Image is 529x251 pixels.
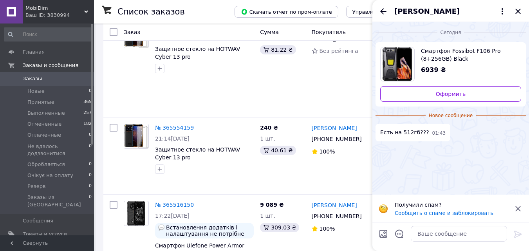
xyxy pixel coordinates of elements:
span: 0 [89,143,92,157]
span: Новое сообщение [426,112,476,119]
a: Защитное стекло на HOTWAV Cyber 13 pro [155,46,240,60]
span: Отмененные [27,121,61,128]
span: 17:22[DATE] [155,213,190,219]
span: Заказ [124,29,140,35]
button: Управление статусами [346,6,420,18]
a: Оформить [380,86,521,102]
span: Выполненные [27,110,65,117]
span: 9 089 ₴ [260,202,284,208]
span: 1 шт. [260,213,275,219]
span: Сегодня [437,29,464,36]
span: 0 [89,172,92,179]
img: 6561408834_w400_h400_smartfon-fossibot-f106.jpg [383,47,412,81]
img: Фото товару [124,124,148,148]
span: Сообщения [23,217,53,224]
span: Скачать отчет по пром-оплате [241,8,332,15]
button: Закрыть [513,7,523,16]
span: Обробляється [27,161,65,168]
input: Поиск [4,27,92,42]
div: [PHONE_NUMBER] [310,134,363,144]
button: Назад [379,7,388,16]
span: Смартфон Fossibot F106 Pro (8+256GB) Black [421,47,515,63]
button: Открыть шаблоны ответов [394,229,404,239]
span: Резерв [27,183,46,190]
span: 0 [89,161,92,168]
span: Заказы [23,75,42,82]
button: [PERSON_NAME] [394,6,507,16]
span: Заказы и сообщения [23,62,78,69]
a: № 365516150 [155,202,194,208]
button: Сообщить о спаме и заблокировать [395,210,493,216]
span: MobiDim [25,5,84,12]
span: Новые [27,88,45,95]
span: 01:43 12.10.2025 [432,130,446,137]
span: 257 [83,110,92,117]
h1: Список заказов [117,7,185,16]
a: [PERSON_NAME] [312,124,357,132]
span: 6939 ₴ [421,66,446,74]
span: 0 [89,132,92,139]
p: Получили спам? [395,201,509,209]
a: Защитное стекло на HOTWAV Cyber 13 pro [155,146,240,161]
a: Фото товару [124,201,149,226]
span: Товары и услуги [23,231,67,238]
span: Сумма [260,29,279,35]
span: 240 ₴ [260,125,278,131]
div: 12.10.2025 [376,28,526,36]
span: 365 [83,99,92,106]
div: [PHONE_NUMBER] [310,211,363,222]
span: Покупатель [312,29,346,35]
span: 0 [89,183,92,190]
div: 81.22 ₴ [260,45,296,54]
span: Оплаченные [27,132,61,139]
img: Фото товару [127,201,146,226]
span: Встановлення додатків і налаштування не потрібне [166,224,251,237]
span: 0 [89,88,92,95]
div: Ваш ID: 3830994 [25,12,94,19]
a: № 365554159 [155,125,194,131]
img: :face_with_monocle: [379,204,388,213]
span: Управление статусами [352,9,414,15]
span: Заказы из [GEOGRAPHIC_DATA] [27,194,89,208]
span: 182 [83,121,92,128]
span: 100% [320,226,335,232]
span: Очікує на оплату [27,172,73,179]
div: 309.03 ₴ [260,223,299,232]
span: 0 [89,194,92,208]
span: Без рейтинга [320,48,358,54]
a: Фото товару [124,124,149,149]
span: 1 шт. [260,135,275,142]
span: Главная [23,49,45,56]
span: Есть на 512гб??? [380,128,429,137]
span: Не вдалось додзвонитися [27,143,89,157]
span: 21:14[DATE] [155,135,190,142]
a: [PERSON_NAME] [312,201,357,209]
button: Скачать отчет по пром-оплате [235,6,338,18]
a: Посмотреть товар [380,47,521,81]
span: 100% [320,148,335,155]
span: Принятые [27,99,54,106]
div: 40.61 ₴ [260,146,296,155]
img: :speech_balloon: [158,224,164,231]
span: [PERSON_NAME] [394,6,460,16]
